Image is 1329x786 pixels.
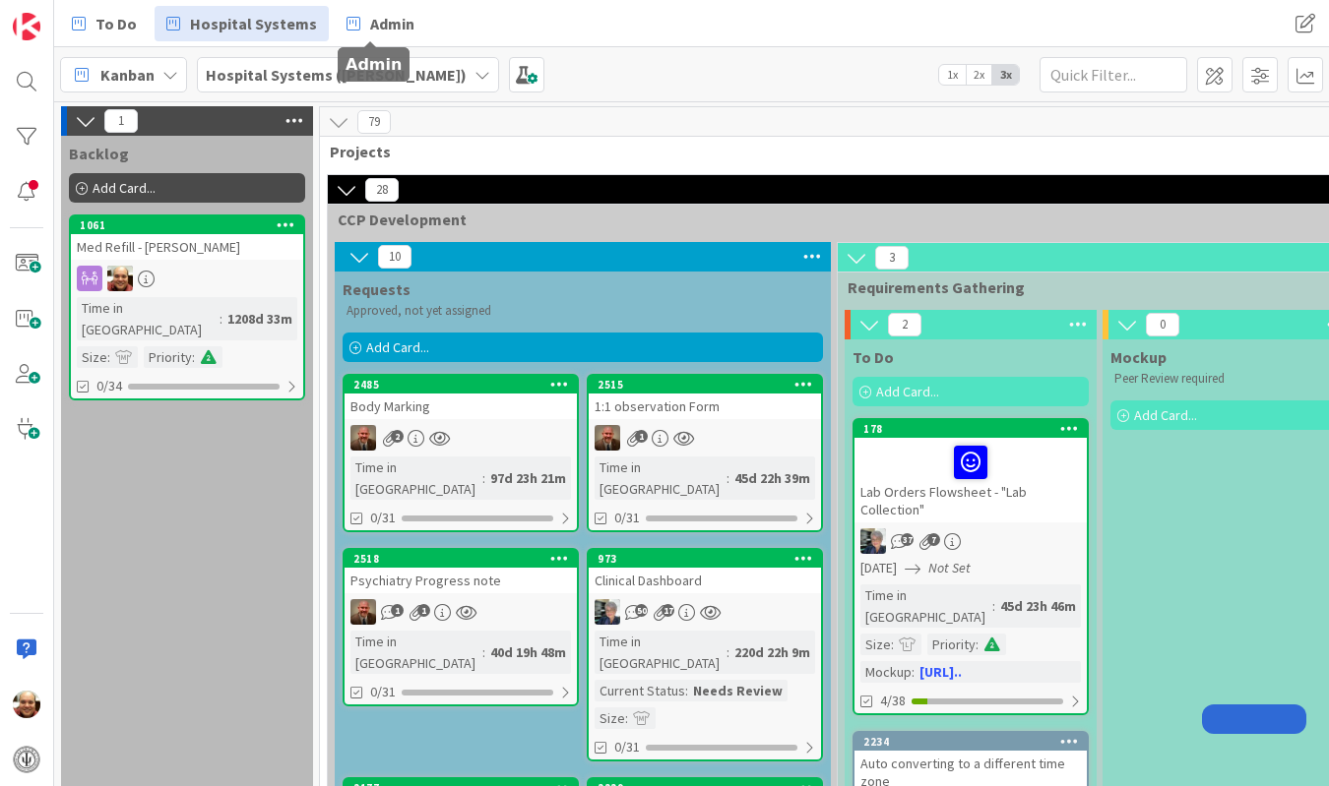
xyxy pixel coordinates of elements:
[927,634,976,655] div: Priority
[13,13,40,40] img: Visit kanbanzone.com
[345,550,577,593] div: 2518Psychiatry Progress note
[589,550,821,593] div: 973Clinical Dashboard
[95,12,137,35] span: To Do
[860,661,912,683] div: Mockup
[854,420,1087,522] div: 178Lab Orders Flowsheet - "Lab Collection"
[485,641,571,663] div: 40d 19h 48m
[71,216,303,260] div: 1061Med Refill - [PERSON_NAME]
[912,661,915,683] span: :
[69,214,305,400] a: 1061Med Refill - [PERSON_NAME]EdTime in [GEOGRAPHIC_DATA]:1208d 33mSize:Priority:0/34
[350,599,376,625] img: JS
[860,528,886,554] img: LP
[144,346,192,368] div: Priority
[939,65,966,85] span: 1x
[614,508,640,528] span: 0/31
[345,376,577,419] div: 2485Body Marking
[345,425,577,451] div: JS
[854,528,1087,554] div: LP
[357,110,391,134] span: 79
[13,691,40,718] img: Ed
[482,641,485,663] span: :
[482,467,485,489] span: :
[69,144,129,163] span: Backlog
[598,378,821,392] div: 2515
[104,109,138,133] span: 1
[595,425,620,451] img: JS
[729,641,815,663] div: 220d 22h 9m
[589,599,821,625] div: LP
[995,595,1081,617] div: 45d 23h 46m
[365,178,399,202] span: 28
[729,467,815,489] div: 45d 22h 39m
[343,374,579,532] a: 2485Body MarkingJSTime in [GEOGRAPHIC_DATA]:97d 23h 21m0/31
[927,533,940,546] span: 7
[901,533,914,546] span: 37
[345,376,577,393] div: 2485
[598,552,821,566] div: 973
[685,680,688,701] span: :
[688,680,788,701] div: Needs Review
[589,393,821,419] div: 1:1 observation Form
[71,266,303,291] div: Ed
[635,430,648,443] span: 1
[854,438,1087,522] div: Lab Orders Flowsheet - "Lab Collection"
[662,604,674,617] span: 17
[370,12,414,35] span: Admin
[220,308,222,330] span: :
[853,347,894,367] span: To Do
[891,634,894,655] span: :
[860,558,897,578] span: [DATE]
[100,63,155,87] span: Kanban
[727,467,729,489] span: :
[589,568,821,593] div: Clinical Dashboard
[346,55,402,74] h5: Admin
[107,346,110,368] span: :
[343,279,411,299] span: Requests
[77,297,220,340] div: Time in [GEOGRAPHIC_DATA]
[343,548,579,706] a: 2518Psychiatry Progress noteJSTime in [GEOGRAPHIC_DATA]:40d 19h 48m0/31
[93,179,156,197] span: Add Card...
[378,245,411,269] span: 10
[589,376,821,393] div: 2515
[190,12,317,35] span: Hospital Systems
[347,303,819,319] p: Approved, not yet assigned
[976,634,979,655] span: :
[13,746,40,773] img: avatar
[353,378,577,392] div: 2485
[625,707,628,729] span: :
[155,6,329,41] a: Hospital Systems
[589,425,821,451] div: JS
[863,422,1087,436] div: 178
[391,604,404,617] span: 1
[71,216,303,234] div: 1061
[589,376,821,419] div: 25151:1 observation Form
[1146,313,1179,336] span: 0
[888,313,921,336] span: 2
[77,346,107,368] div: Size
[875,246,909,270] span: 3
[992,595,995,617] span: :
[854,733,1087,751] div: 2234
[595,599,620,625] img: LP
[595,707,625,729] div: Size
[587,374,823,532] a: 25151:1 observation FormJSTime in [GEOGRAPHIC_DATA]:45d 22h 39m0/31
[1110,347,1167,367] span: Mockup
[1040,57,1187,92] input: Quick Filter...
[370,508,396,528] span: 0/31
[727,641,729,663] span: :
[391,430,404,443] span: 2
[60,6,149,41] a: To Do
[350,456,482,500] div: Time in [GEOGRAPHIC_DATA]
[366,338,429,356] span: Add Card...
[206,65,467,85] b: Hospital Systems ([PERSON_NAME])
[417,604,430,617] span: 1
[880,691,906,711] span: 4/38
[350,631,482,674] div: Time in [GEOGRAPHIC_DATA]
[485,467,571,489] div: 97d 23h 21m
[614,737,640,757] span: 0/31
[928,559,971,576] i: Not Set
[222,308,297,330] div: 1208d 33m
[345,599,577,625] div: JS
[966,65,992,85] span: 2x
[96,376,122,396] span: 0/34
